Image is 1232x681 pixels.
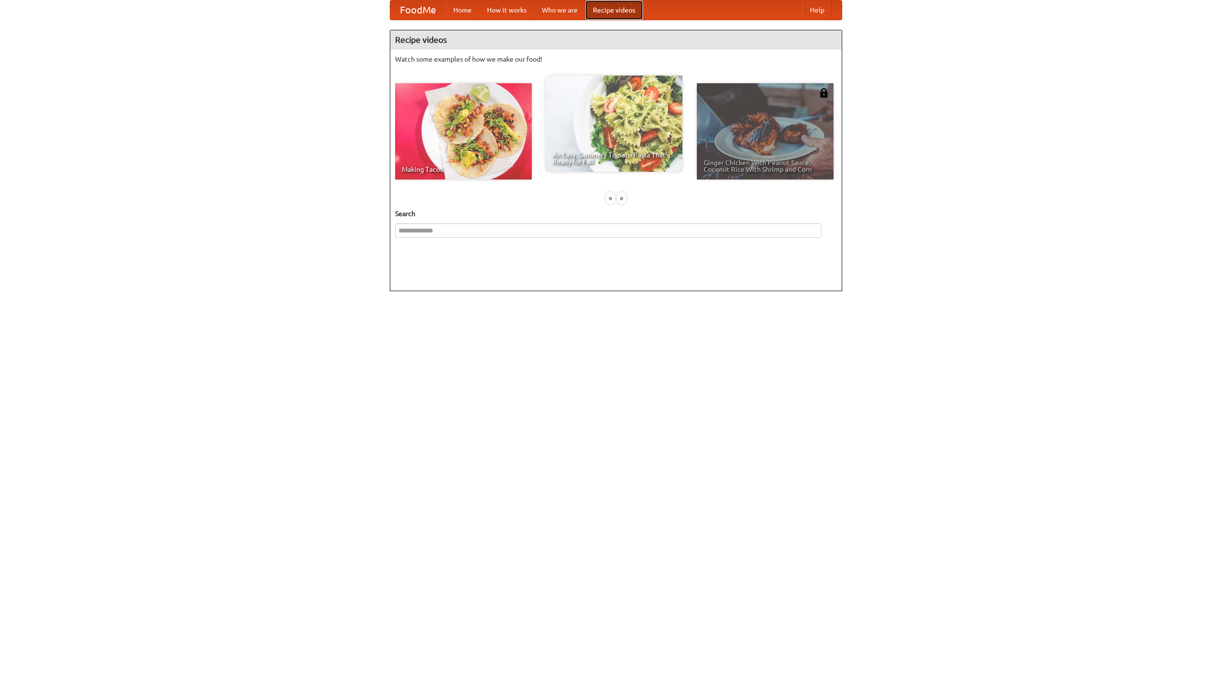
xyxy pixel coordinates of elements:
a: Recipe videos [585,0,643,20]
div: » [617,192,626,204]
span: Making Tacos [402,166,525,173]
a: Who we are [534,0,585,20]
a: FoodMe [390,0,446,20]
a: How it works [479,0,534,20]
h5: Search [395,209,837,218]
a: Making Tacos [395,83,532,180]
a: An Easy, Summery Tomato Pasta That's Ready for Fall [546,76,682,172]
h4: Recipe videos [390,30,842,50]
p: Watch some examples of how we make our food! [395,54,837,64]
a: Help [802,0,832,20]
img: 483408.png [819,88,829,98]
a: Home [446,0,479,20]
div: « [606,192,615,204]
span: An Easy, Summery Tomato Pasta That's Ready for Fall [552,152,676,165]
